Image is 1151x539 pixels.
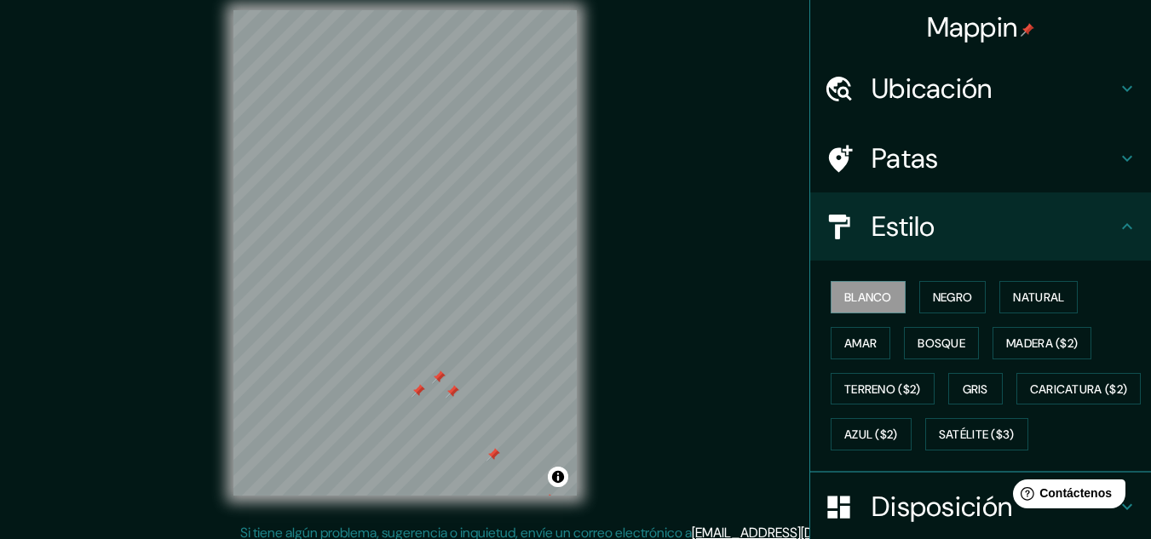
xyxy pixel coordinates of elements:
font: Azul ($2) [844,427,898,443]
font: Ubicación [872,71,993,106]
font: Negro [933,290,973,305]
font: Mappin [927,9,1018,45]
font: Estilo [872,209,935,244]
button: Azul ($2) [831,418,912,450]
button: Caricatura ($2) [1016,373,1142,405]
font: Gris [963,381,988,397]
button: Gris [948,373,1003,405]
canvas: Mapa [233,10,577,496]
font: Disposición [872,489,1012,525]
button: Activar o desactivar atribución [548,467,568,487]
button: Bosque [904,327,979,359]
img: pin-icon.png [1021,23,1034,37]
div: Ubicación [810,54,1151,123]
button: Amar [831,327,890,359]
font: Caricatura ($2) [1030,381,1128,397]
button: Natural [999,281,1078,313]
font: Blanco [844,290,892,305]
font: Bosque [918,335,965,351]
font: Satélite ($3) [939,427,1015,443]
button: Negro [919,281,987,313]
button: Madera ($2) [993,327,1091,359]
div: Patas [810,124,1151,192]
font: Patas [872,140,939,176]
button: Blanco [831,281,906,313]
font: Natural [1013,290,1064,305]
button: Satélite ($3) [925,418,1028,450]
div: Estilo [810,192,1151,261]
iframe: Lanzador de widgets de ayuda [999,473,1132,520]
font: Terreno ($2) [844,381,921,397]
font: Amar [844,335,877,351]
button: Terreno ($2) [831,373,935,405]
font: Madera ($2) [1006,335,1078,351]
